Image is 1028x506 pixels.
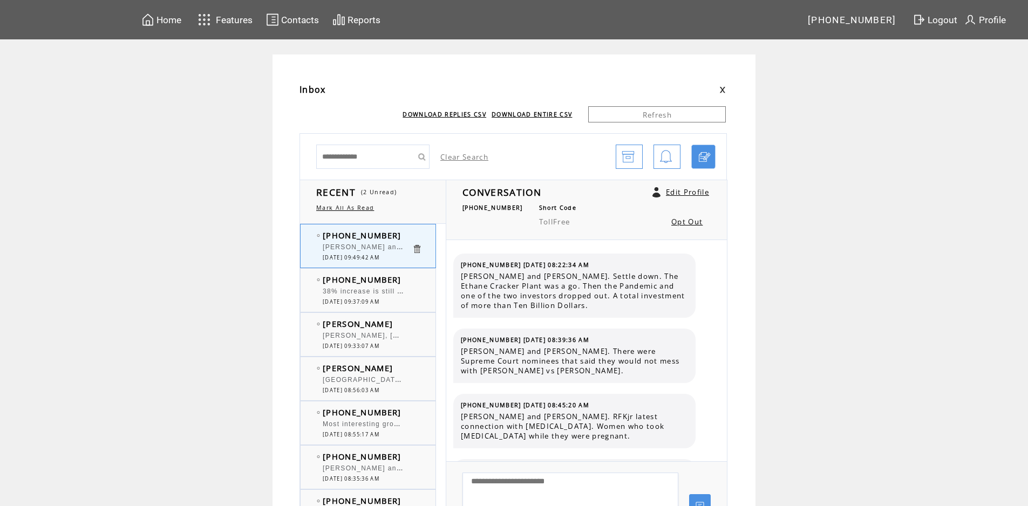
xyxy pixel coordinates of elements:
[323,495,401,506] span: [PHONE_NUMBER]
[317,234,320,237] img: bulletEmpty.png
[588,106,726,122] a: Refresh
[462,204,523,211] span: [PHONE_NUMBER]
[462,186,541,199] span: CONVERSATION
[440,152,488,162] a: Clear Search
[140,11,183,28] a: Home
[323,418,807,428] span: Most interesting group I witnessed at a table in Prime 44 at the Greenbriar: [PERSON_NAME], [PERS...
[317,455,320,458] img: bulletEmpty.png
[979,15,1006,25] span: Profile
[539,204,576,211] span: Short Code
[928,15,957,25] span: Logout
[323,318,393,329] span: [PERSON_NAME]
[691,145,716,169] a: Click to start a chat with mobile number by SMS
[266,13,279,26] img: contacts.svg
[299,84,326,95] span: Inbox
[323,475,379,482] span: [DATE] 08:35:36 AM
[156,15,181,25] span: Home
[659,145,672,169] img: bell.png
[913,13,925,26] img: exit.svg
[331,11,382,28] a: Reports
[323,363,393,373] span: [PERSON_NAME]
[808,15,896,25] span: [PHONE_NUMBER]
[323,230,401,241] span: [PHONE_NUMBER]
[323,274,401,285] span: [PHONE_NUMBER]
[316,186,356,199] span: RECENT
[323,387,379,394] span: [DATE] 08:56:03 AM
[141,13,154,26] img: home.svg
[671,217,703,227] a: Opt Out
[323,343,379,350] span: [DATE] 09:33:07 AM
[323,241,642,251] span: [PERSON_NAME] and [PERSON_NAME]. Speaking of RED (OVIBDC) I [PERSON_NAME].
[317,278,320,281] img: bulletEmpty.png
[403,111,486,118] a: DOWNLOAD REPLIES CSV
[323,373,1013,384] span: [GEOGRAPHIC_DATA]: Shady Maple Smorgasbord, [PERSON_NAME][GEOGRAPHIC_DATA], Dutch Apple Dinner Th...
[461,336,589,344] span: [PHONE_NUMBER] [DATE] 08:39:36 AM
[461,346,687,375] span: [PERSON_NAME] and [PERSON_NAME]. There were Supreme Court nominees that said they would not mess ...
[281,15,319,25] span: Contacts
[323,451,401,462] span: [PHONE_NUMBER]
[323,254,379,261] span: [DATE] 09:49:42 AM
[195,11,214,29] img: features.svg
[193,9,254,30] a: Features
[461,401,589,409] span: [PHONE_NUMBER] [DATE] 08:45:20 AM
[461,271,687,310] span: [PERSON_NAME] and [PERSON_NAME]. Settle down. The Ethane Cracker Plant was a go. Then the Pandemi...
[412,244,422,254] a: Click to delete these messgaes
[413,145,430,169] input: Submit
[323,329,469,340] span: [PERSON_NAME], [PERSON_NAME], etc
[361,188,397,196] span: (2 Unread)
[317,411,320,414] img: bulletEmpty.png
[348,15,380,25] span: Reports
[666,187,709,197] a: Edit Profile
[323,431,379,438] span: [DATE] 08:55:17 AM
[323,407,401,418] span: [PHONE_NUMBER]
[316,204,374,211] a: Mark All As Read
[317,323,320,325] img: bulletEmpty.png
[461,261,589,269] span: [PHONE_NUMBER] [DATE] 08:22:34 AM
[216,15,253,25] span: Features
[962,11,1007,28] a: Profile
[332,13,345,26] img: chart.svg
[317,367,320,370] img: bulletEmpty.png
[622,145,635,169] img: archive.png
[323,298,379,305] span: [DATE] 09:37:09 AM
[911,11,962,28] a: Logout
[492,111,572,118] a: DOWNLOAD ENTIRE CSV
[317,500,320,502] img: bulletEmpty.png
[264,11,321,28] a: Contacts
[539,217,570,227] span: TollFree
[964,13,977,26] img: profile.svg
[652,187,661,197] a: Click to edit user profile
[461,412,687,441] span: [PERSON_NAME] and [PERSON_NAME]. RFKjr latest connection with [MEDICAL_DATA]. Women who took [MED...
[323,285,587,296] span: 38% increase is still a lot less than Belmont county water and sewer rates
